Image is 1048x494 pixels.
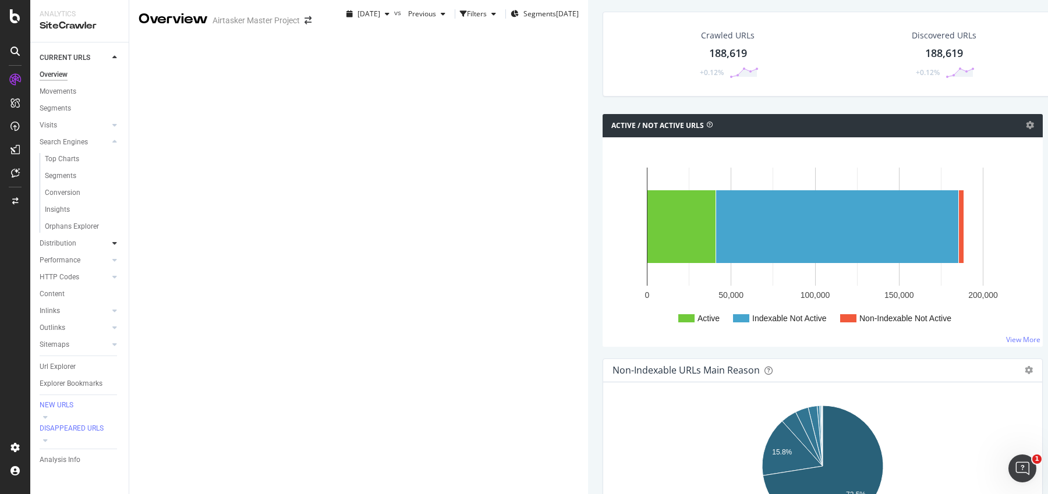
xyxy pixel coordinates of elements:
[40,237,109,250] a: Distribution
[40,305,109,317] a: Inlinks
[40,339,69,351] div: Sitemaps
[884,290,914,300] text: 150,000
[700,67,724,77] div: +0.12%
[40,322,109,334] a: Outlinks
[40,400,121,411] a: NEW URLS
[1025,366,1033,374] div: gear
[511,5,579,23] button: Segments[DATE]
[403,9,436,19] span: Previous
[40,136,109,148] a: Search Engines
[305,16,311,24] div: arrow-right-arrow-left
[40,454,121,466] a: Analysis Info
[40,102,71,115] div: Segments
[139,9,208,29] div: Overview
[45,204,70,216] div: Insights
[912,30,976,41] div: Discovered URLs
[40,271,79,283] div: HTTP Codes
[40,254,109,266] a: Performance
[40,361,76,373] div: Url Explorer
[40,69,121,81] a: Overview
[801,290,830,300] text: 100,000
[523,9,556,19] span: Segments
[467,9,487,19] div: Filters
[40,52,90,64] div: CURRENT URLS
[40,86,76,98] div: Movements
[40,361,121,373] a: Url Explorer
[1032,454,1042,464] span: 1
[772,447,792,456] text: 15.8%
[45,153,79,165] div: Top Charts
[40,102,121,115] a: Segments
[40,454,80,466] div: Analysis Info
[718,290,743,300] text: 50,000
[968,290,998,300] text: 200,000
[40,423,121,435] a: DISAPPEARED URLS
[916,67,940,77] div: +0.12%
[40,322,65,334] div: Outlinks
[45,221,99,233] div: Orphans Explorer
[40,69,68,81] div: Overview
[40,254,80,266] div: Performance
[40,378,121,390] a: Explorer Bookmarks
[45,204,121,216] a: Insights
[45,170,121,182] a: Segments
[925,46,963,61] div: 188,619
[213,15,300,26] div: Airtasker Master Project
[40,19,119,33] div: SiteCrawler
[40,86,121,98] a: Movements
[45,170,76,182] div: Segments
[45,187,121,199] a: Conversion
[698,314,720,323] text: Active
[40,52,109,64] a: CURRENT URLS
[460,5,501,23] button: Filters
[45,187,80,199] div: Conversion
[40,119,57,132] div: Visits
[40,305,60,317] div: Inlinks
[40,237,76,250] div: Distribution
[612,364,760,376] div: Non-Indexable URLs Main Reason
[859,314,951,323] text: Non-Indexable Not Active
[45,153,121,165] a: Top Charts
[40,288,121,300] a: Content
[1008,454,1036,482] iframe: Intercom live chat
[357,9,380,19] span: 2025 Sep. 24th
[45,221,121,233] a: Orphans Explorer
[1026,121,1034,129] i: Options
[403,5,450,23] button: Previous
[612,156,1032,337] svg: A chart.
[40,424,104,433] div: DISAPPEARED URLS
[40,400,73,410] div: NEW URLS
[40,9,119,19] div: Analytics
[40,378,102,390] div: Explorer Bookmarks
[709,46,747,61] div: 188,619
[645,290,650,300] text: 0
[1006,335,1040,344] a: View More
[40,136,88,148] div: Search Engines
[40,339,109,351] a: Sitemaps
[752,314,827,323] text: Indexable Not Active
[394,8,403,17] span: vs
[611,120,704,132] h4: Active / Not Active URLs
[342,5,394,23] button: [DATE]
[40,288,65,300] div: Content
[40,119,109,132] a: Visits
[556,9,579,19] div: [DATE]
[40,271,109,283] a: HTTP Codes
[701,30,755,41] div: Crawled URLs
